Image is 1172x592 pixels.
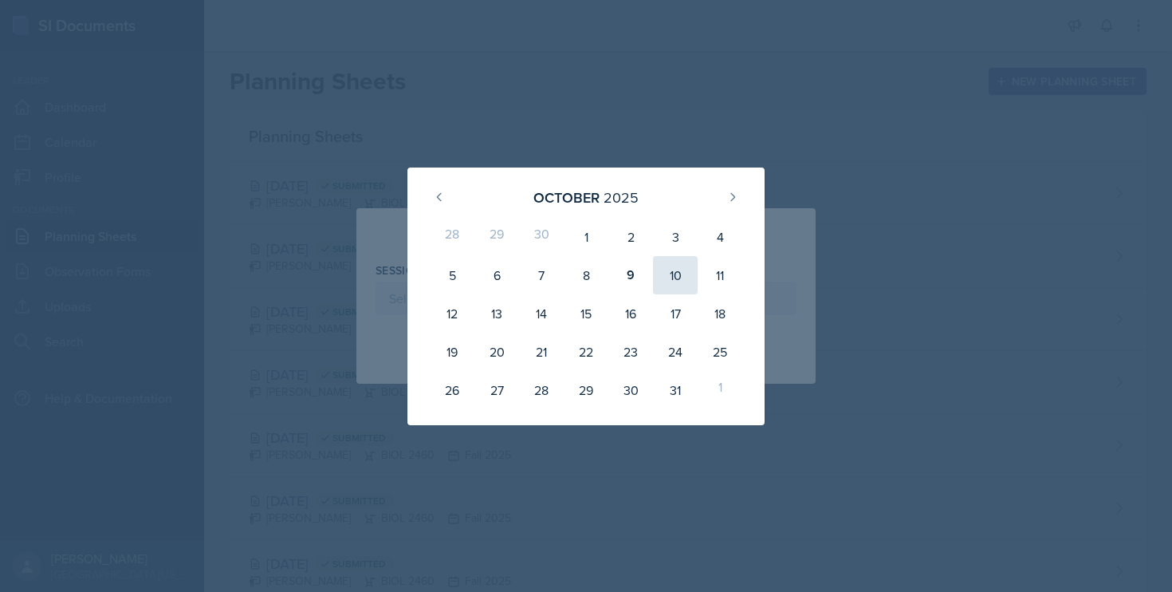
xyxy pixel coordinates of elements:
[519,218,564,256] div: 30
[698,218,742,256] div: 4
[564,256,608,294] div: 8
[608,218,653,256] div: 2
[653,256,698,294] div: 10
[564,218,608,256] div: 1
[608,294,653,333] div: 16
[430,256,474,294] div: 5
[653,218,698,256] div: 3
[564,371,608,409] div: 29
[474,256,519,294] div: 6
[430,333,474,371] div: 19
[474,371,519,409] div: 27
[653,294,698,333] div: 17
[698,371,742,409] div: 1
[430,218,474,256] div: 28
[519,333,564,371] div: 21
[474,218,519,256] div: 29
[519,294,564,333] div: 14
[653,333,698,371] div: 24
[653,371,698,409] div: 31
[519,256,564,294] div: 7
[533,187,600,208] div: October
[608,371,653,409] div: 30
[430,294,474,333] div: 12
[474,333,519,371] div: 20
[564,294,608,333] div: 15
[608,256,653,294] div: 9
[698,294,742,333] div: 18
[698,333,742,371] div: 25
[519,371,564,409] div: 28
[698,256,742,294] div: 11
[604,187,639,208] div: 2025
[564,333,608,371] div: 22
[608,333,653,371] div: 23
[430,371,474,409] div: 26
[474,294,519,333] div: 13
